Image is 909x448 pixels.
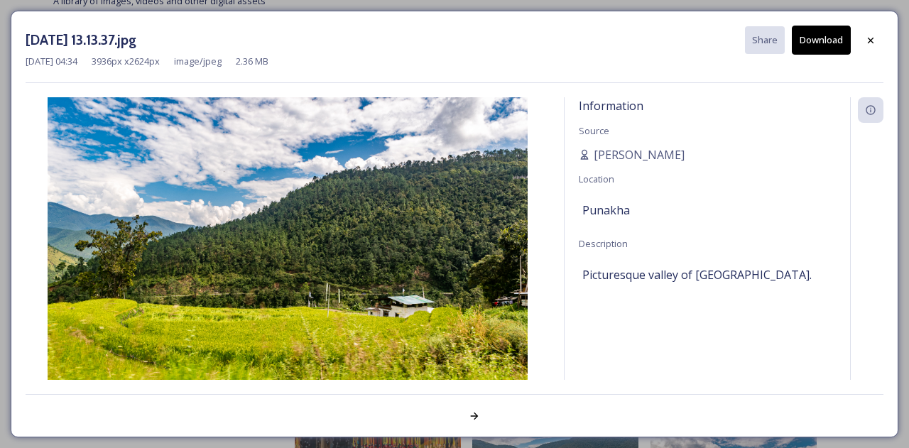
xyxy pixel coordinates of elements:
span: 2.36 MB [236,55,268,68]
span: Location [579,173,614,185]
span: [PERSON_NAME] [594,146,685,163]
span: Source [579,124,609,137]
button: Share [745,26,785,54]
img: 2022-10-01%2013.13.37.jpg [26,97,550,417]
h3: [DATE] 13.13.37.jpg [26,30,136,50]
span: [DATE] 04:34 [26,55,77,68]
button: Download [792,26,851,55]
span: Information [579,98,643,114]
span: Picturesque valley of [GEOGRAPHIC_DATA]. [582,266,812,283]
span: image/jpeg [174,55,222,68]
span: 3936 px x 2624 px [92,55,160,68]
span: Description [579,237,628,250]
span: Punakha [582,202,630,219]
